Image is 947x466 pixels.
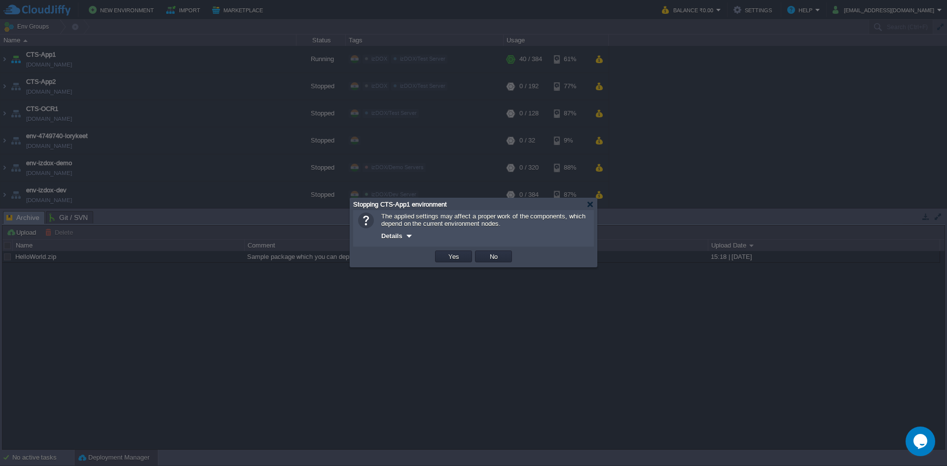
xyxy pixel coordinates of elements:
[381,213,585,227] span: The applied settings may affect a proper work of the components, which depend on the current envi...
[353,201,447,208] span: Stopping CTS-App1 environment
[445,252,462,261] button: Yes
[487,252,501,261] button: No
[381,232,402,240] span: Details
[906,427,937,456] iframe: chat widget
